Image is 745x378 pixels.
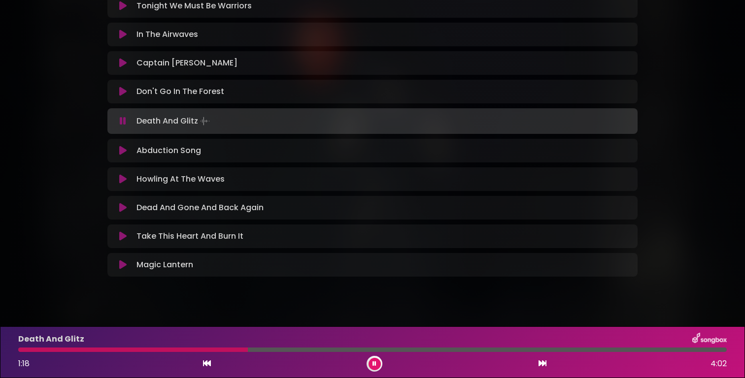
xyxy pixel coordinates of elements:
[136,173,225,185] p: Howling At The Waves
[136,29,198,40] p: In The Airwaves
[136,86,224,97] p: Don't Go In The Forest
[136,145,201,157] p: Abduction Song
[136,202,264,214] p: Dead And Gone And Back Again
[136,114,212,128] p: Death And Glitz
[136,57,237,69] p: Captain [PERSON_NAME]
[136,230,243,242] p: Take This Heart And Burn It
[198,114,212,128] img: waveform4.gif
[136,259,193,271] p: Magic Lantern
